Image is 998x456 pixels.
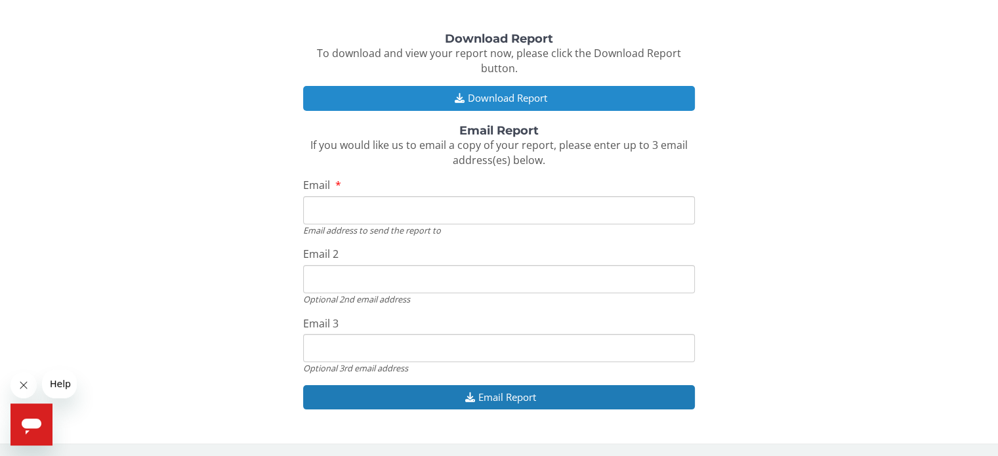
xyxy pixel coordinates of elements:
span: To download and view your report now, please click the Download Report button. [317,46,681,75]
div: Optional 2nd email address [303,293,694,305]
button: Download Report [303,86,694,110]
iframe: Button to launch messaging window [10,404,52,446]
span: Email 3 [303,316,339,331]
div: Email address to send the report to [303,224,694,236]
strong: Email Report [459,123,539,138]
iframe: Close message [10,372,37,398]
span: Email 2 [303,247,339,261]
button: Email Report [303,385,694,409]
div: Optional 3rd email address [303,362,694,374]
strong: Download Report [445,31,553,46]
span: Email [303,178,330,192]
span: If you would like us to email a copy of your report, please enter up to 3 email address(es) below. [310,138,688,167]
iframe: Message from company [42,369,77,398]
